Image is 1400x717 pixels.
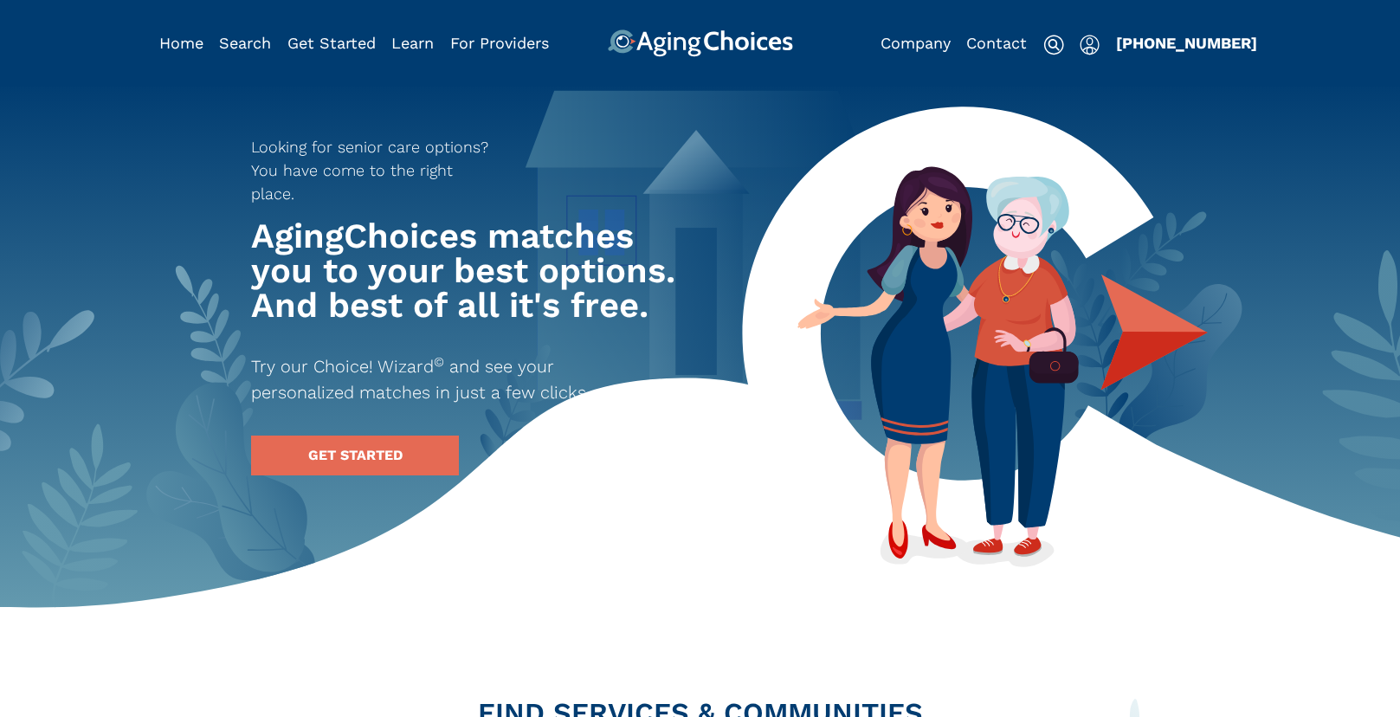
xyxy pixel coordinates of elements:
[219,34,271,52] a: Search
[966,34,1027,52] a: Contact
[1080,29,1100,57] div: Popover trigger
[881,34,951,52] a: Company
[159,34,203,52] a: Home
[434,354,444,370] sup: ©
[219,29,271,57] div: Popover trigger
[251,219,684,323] h1: AgingChoices matches you to your best options. And best of all it's free.
[391,34,434,52] a: Learn
[1080,35,1100,55] img: user-icon.svg
[1116,34,1257,52] a: [PHONE_NUMBER]
[251,436,459,475] a: GET STARTED
[251,353,653,405] p: Try our Choice! Wizard and see your personalized matches in just a few clicks.
[251,135,500,205] p: Looking for senior care options? You have come to the right place.
[287,34,376,52] a: Get Started
[1043,35,1064,55] img: search-icon.svg
[607,29,792,57] img: AgingChoices
[450,34,549,52] a: For Providers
